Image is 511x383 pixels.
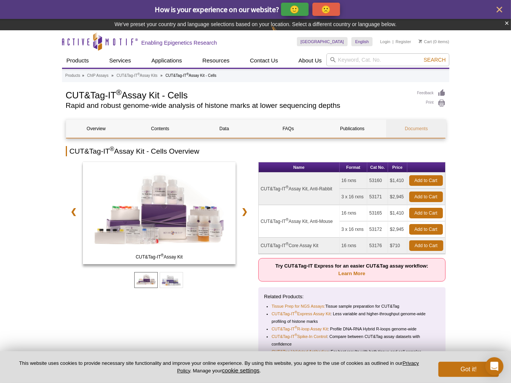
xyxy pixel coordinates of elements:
a: Cart [419,39,432,44]
a: Print [417,99,446,107]
sup: ® [286,185,289,189]
a: Data [194,120,254,138]
a: Add to Cart [409,191,443,202]
a: Contents [130,120,190,138]
button: close [495,5,504,14]
td: $1,410 [388,205,407,221]
h2: Rapid and robust genome-wide analysis of histone marks at lower sequencing depths [66,102,410,109]
li: » [160,73,163,78]
a: Overview [66,120,126,138]
li: : Less variable and higher-throughput genome-wide profiling of histone marks [272,310,433,325]
a: Login [380,39,390,44]
a: Add to Cart [409,224,443,235]
a: CUT&Tag-IT Assay Kit [83,162,236,266]
span: Search [424,57,446,63]
a: Add to Cart [409,175,443,186]
li: (0 items) [419,37,449,46]
td: 3 x 16 rxns [340,189,368,205]
span: CUT&Tag-IT Assay Kit [84,253,234,261]
button: × [505,19,509,28]
sup: ® [295,311,297,314]
a: Products [65,72,80,79]
p: 🙁 [322,5,331,14]
sup: ® [186,72,189,76]
a: CUT&Tag-IT®Spike-In Control [272,333,327,340]
th: Price [388,162,407,173]
a: FAQs [258,120,318,138]
th: Format [340,162,368,173]
a: ❮ [66,203,82,220]
h2: Enabling Epigenetics Research [141,39,217,46]
li: CUT&Tag-IT Assay Kit - Cells [165,73,216,78]
td: 3 x 16 rxns [340,221,368,238]
a: CUT&Tag-IT®Express Assay Kit [272,310,331,318]
a: Products [62,53,93,68]
sup: ® [116,88,122,97]
td: 16 rxns [340,205,368,221]
sup: ® [161,253,163,257]
p: 🙂 [290,5,300,14]
sup: ® [110,146,114,152]
sup: ® [286,218,289,222]
td: $710 [388,238,407,254]
button: cookie settings [222,367,259,374]
a: Register [396,39,411,44]
td: 16 rxns [340,238,368,254]
li: | [393,37,394,46]
td: $2,945 [388,221,407,238]
td: CUT&Tag-IT Assay Kit, Anti-Rabbit [259,173,340,205]
a: CUT&Tag-Validated Antibodies [272,348,328,355]
button: Got it! [438,362,499,377]
img: CUT&Tag-IT Assay Kit [83,162,236,264]
a: Add to Cart [409,240,443,251]
h2: CUT&Tag-IT Assay Kit - Cells Overview [66,146,446,156]
sup: ® [295,333,297,337]
li: : For best results with both tissue and cell samples [272,348,433,355]
button: Search [421,56,448,63]
a: Resources [198,53,234,68]
a: Contact Us [245,53,283,68]
li: » [82,73,84,78]
a: ❯ [236,203,253,220]
a: Privacy Policy [177,360,419,373]
a: Add to Cart [409,208,443,218]
a: Feedback [417,89,446,97]
a: ChIP Assays [87,72,109,79]
a: Publications [322,120,382,138]
strong: Try CUT&Tag-IT Express for an easier CUT&Tag assay workflow: [275,263,428,276]
a: Services [105,53,136,68]
div: Open Intercom Messenger [485,357,503,375]
td: 53160 [367,173,388,189]
h1: CUT&Tag-IT Assay Kit - Cells [66,89,410,100]
span: How is your experience on our website? [155,5,280,14]
td: 53171 [367,189,388,205]
li: » [112,73,114,78]
sup: ® [286,242,289,246]
td: CUT&Tag-IT Assay Kit, Anti-Mouse [259,205,340,238]
p: This website uses cookies to provide necessary site functionality and improve your online experie... [12,360,426,374]
th: Name [259,162,340,173]
th: Cat No. [367,162,388,173]
sup: ® [138,72,140,76]
img: Your Cart [419,39,422,43]
td: 53176 [367,238,388,254]
a: Learn More [339,271,365,276]
a: Tissue Prep for NGS Assays: [272,302,325,310]
li: Tissue sample preparation for CUT&Tag [272,302,433,310]
a: [GEOGRAPHIC_DATA] [297,37,348,46]
a: Applications [147,53,186,68]
td: CUT&Tag-IT Core Assay Kit [259,238,340,254]
a: CUT&Tag-IT®R-loop Assay Kit [272,325,328,333]
td: $2,945 [388,189,407,205]
li: : Compare between CUT&Tag assay datasets with confidence [272,333,433,348]
input: Keyword, Cat. No. [326,53,449,66]
td: $1,410 [388,173,407,189]
td: 53172 [367,221,388,238]
li: : Profile DNA-RNA Hybrid R-loops genome-wide [272,325,433,333]
td: 53165 [367,205,388,221]
p: Related Products: [264,293,440,300]
img: Change Here [271,25,291,42]
a: CUT&Tag-IT®Assay Kits [116,72,157,79]
a: Documents [386,120,446,138]
sup: ® [295,326,297,330]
